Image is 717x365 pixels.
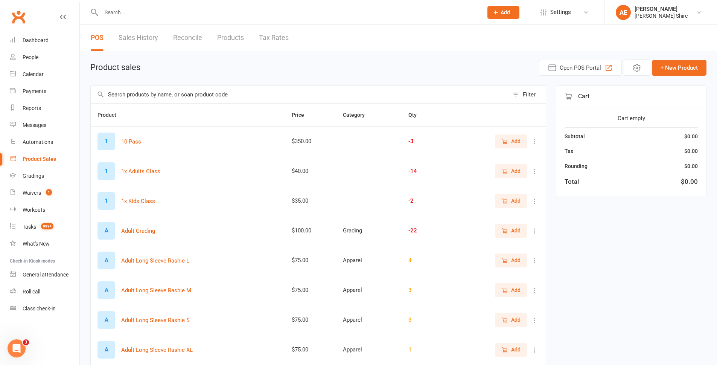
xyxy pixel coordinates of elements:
[10,66,79,83] a: Calendar
[511,226,521,235] span: Add
[121,345,193,354] button: Adult Long Sleeve Rashie XL
[97,192,115,210] div: 1
[121,167,160,176] button: 1x Adults Class
[23,88,46,94] div: Payments
[343,110,373,119] button: Category
[292,347,329,353] div: $75.00
[91,86,508,103] input: Search products by name, or scan product code
[292,112,312,118] span: Price
[10,151,79,168] a: Product Sales
[565,147,573,155] div: Tax
[23,54,38,60] div: People
[408,112,425,118] span: Qty
[23,224,36,230] div: Tasks
[10,202,79,218] a: Workouts
[10,185,79,202] a: Waivers 1
[511,316,521,324] span: Add
[97,341,115,359] div: A
[10,218,79,235] a: Tasks 999+
[41,223,53,229] span: 999+
[487,6,519,19] button: Add
[408,257,451,264] div: 4
[511,197,521,205] span: Add
[10,100,79,117] a: Reports
[10,134,79,151] a: Automations
[259,25,289,51] a: Tax Rates
[681,177,698,187] div: $0.00
[343,287,395,293] div: Apparel
[292,317,329,323] div: $75.00
[10,235,79,252] a: What's New
[46,189,52,195] span: 1
[23,105,41,111] div: Reports
[97,252,115,269] div: A
[652,60,706,76] button: + New Product
[508,86,546,103] button: Filter
[343,347,395,353] div: Apparel
[408,168,451,174] div: -14
[560,63,601,72] span: Open POS Portal
[8,339,26,357] iframe: Intercom live chat
[10,266,79,283] a: General attendance kiosk mode
[23,339,29,345] span: 3
[408,317,451,323] div: 3
[10,300,79,317] a: Class kiosk mode
[495,313,527,327] button: Add
[511,286,521,294] span: Add
[97,222,115,240] div: A
[173,25,202,51] a: Reconcile
[495,164,527,178] button: Add
[97,311,115,329] div: A
[23,37,49,43] div: Dashboard
[97,112,125,118] span: Product
[23,190,41,196] div: Waivers
[408,198,451,204] div: -2
[495,343,527,356] button: Add
[511,137,521,145] span: Add
[495,283,527,297] button: Add
[550,4,571,21] span: Settings
[23,241,50,247] div: What's New
[23,156,56,162] div: Product Sales
[616,5,631,20] div: AE
[343,257,395,264] div: Apparel
[523,90,536,99] div: Filter
[23,173,44,179] div: Gradings
[23,289,40,295] div: Roll call
[23,122,46,128] div: Messages
[495,194,527,208] button: Add
[99,7,478,18] input: Search...
[343,228,395,234] div: Grading
[635,12,688,19] div: [PERSON_NAME] Shire
[511,345,521,354] span: Add
[23,305,56,312] div: Class check-in
[10,168,79,185] a: Gradings
[343,112,373,118] span: Category
[90,63,140,72] h1: Product sales
[292,198,329,204] div: $35.00
[635,6,688,12] div: [PERSON_NAME]
[292,138,329,145] div: $350.00
[565,162,588,170] div: Rounding
[292,110,312,119] button: Price
[408,347,451,353] div: 1
[292,287,329,293] div: $75.00
[408,110,425,119] button: Qty
[97,110,125,119] button: Product
[684,162,698,170] div: $0.00
[408,228,451,234] div: -22
[501,9,510,15] span: Add
[684,132,698,141] div: $0.00
[684,147,698,155] div: $0.00
[10,49,79,66] a: People
[565,177,579,187] div: Total
[292,228,329,234] div: $100.00
[121,316,190,325] button: Adult Long Sleeve Rashie S
[121,226,155,235] button: Adult Grading
[495,254,527,267] button: Add
[511,167,521,175] span: Add
[97,133,115,150] div: 1
[91,25,104,51] a: POS
[121,197,155,206] button: 1x Kids Class
[495,134,527,148] button: Add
